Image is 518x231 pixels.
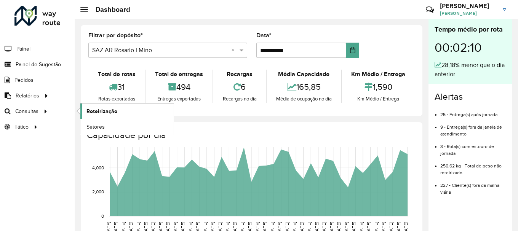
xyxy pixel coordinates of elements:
span: Painel de Sugestão [16,61,61,69]
li: 9 - Entrega(s) fora da janela de atendimento [440,118,506,137]
div: Recargas no dia [215,95,264,103]
div: 494 [147,79,210,95]
div: 6 [215,79,264,95]
div: Total de rotas [90,70,143,79]
div: Total de entregas [147,70,210,79]
div: 1,590 [344,79,413,95]
span: Consultas [15,107,38,115]
div: 31 [90,79,143,95]
li: 25 - Entrega(s) após jornada [440,105,506,118]
text: 4,000 [92,165,104,170]
span: Pedidos [14,76,34,84]
span: Tático [14,123,29,131]
li: 250,62 kg - Total de peso não roteirizado [440,157,506,176]
li: 3 - Rota(s) com estouro de jornada [440,137,506,157]
a: Roteirização [80,104,174,119]
div: 28,18% menor que o dia anterior [435,61,506,79]
span: Relatórios [16,92,39,100]
h2: Dashboard [88,5,130,14]
a: Contato Rápido [422,2,438,18]
div: Entregas exportadas [147,95,210,103]
div: Rotas exportadas [90,95,143,103]
div: 165,85 [269,79,339,95]
div: Média Capacidade [269,70,339,79]
label: Filtrar por depósito [88,31,143,40]
span: Painel [16,45,30,53]
a: Setores [80,119,174,134]
div: Tempo médio por rota [435,24,506,35]
h3: [PERSON_NAME] [440,2,497,10]
span: Setores [86,123,105,131]
div: 00:02:10 [435,35,506,61]
button: Choose Date [346,43,359,58]
h4: Alertas [435,91,506,102]
div: Média de ocupação no dia [269,95,339,103]
text: 2,000 [92,190,104,194]
div: Km Médio / Entrega [344,70,413,79]
span: [PERSON_NAME] [440,10,497,17]
text: 0 [101,213,104,218]
li: 227 - Cliente(s) fora da malha viária [440,176,506,196]
div: Km Médio / Entrega [344,95,413,103]
h4: Capacidade por dia [87,130,415,141]
span: Roteirização [86,107,117,115]
span: Clear all [231,46,238,55]
div: Recargas [215,70,264,79]
label: Data [256,31,272,40]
